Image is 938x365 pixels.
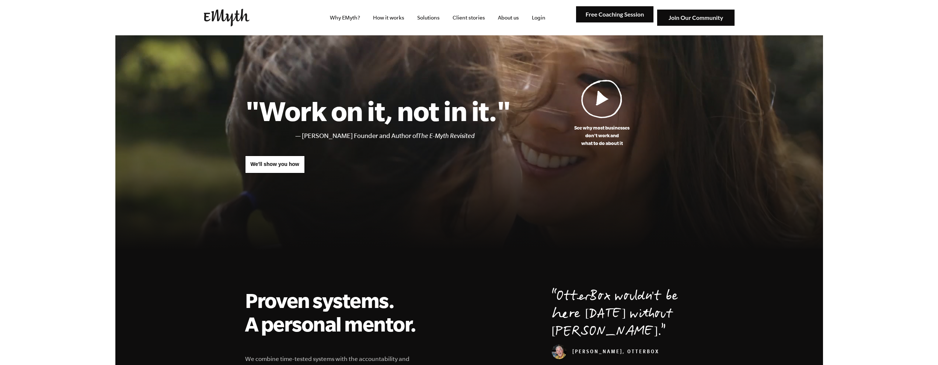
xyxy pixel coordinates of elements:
[302,131,511,141] li: [PERSON_NAME] Founder and Author of
[552,350,659,355] cite: [PERSON_NAME], OtterBox
[552,344,566,359] img: Curt Richardson, OtterBox
[245,95,511,127] h1: "Work on it, not in it."
[511,124,693,147] p: See why most businesses don't work and what to do about it
[245,288,425,336] h2: Proven systems. A personal mentor.
[576,6,653,23] img: Free Coaching Session
[418,132,475,139] i: The E-Myth Revisited
[511,79,693,147] a: See why most businessesdon't work andwhat to do about it
[901,330,938,365] iframe: Chat Widget
[552,288,693,341] p: OtterBox wouldn't be here [DATE] without [PERSON_NAME].
[251,161,299,167] span: We'll show you how
[657,10,735,26] img: Join Our Community
[581,79,623,118] img: Play Video
[245,156,305,173] a: We'll show you how
[204,9,250,26] img: EMyth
